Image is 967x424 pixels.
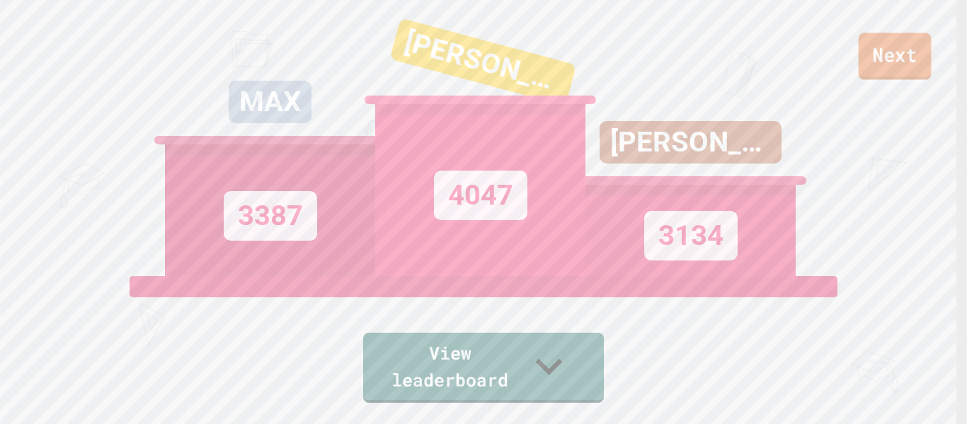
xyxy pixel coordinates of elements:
[389,18,576,105] div: [PERSON_NAME]
[229,81,311,123] div: MAX
[434,171,527,220] div: 4047
[859,33,932,79] a: Next
[224,191,317,241] div: 3387
[644,211,738,260] div: 3134
[600,121,782,164] div: [PERSON_NAME]
[363,333,604,403] a: View leaderboard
